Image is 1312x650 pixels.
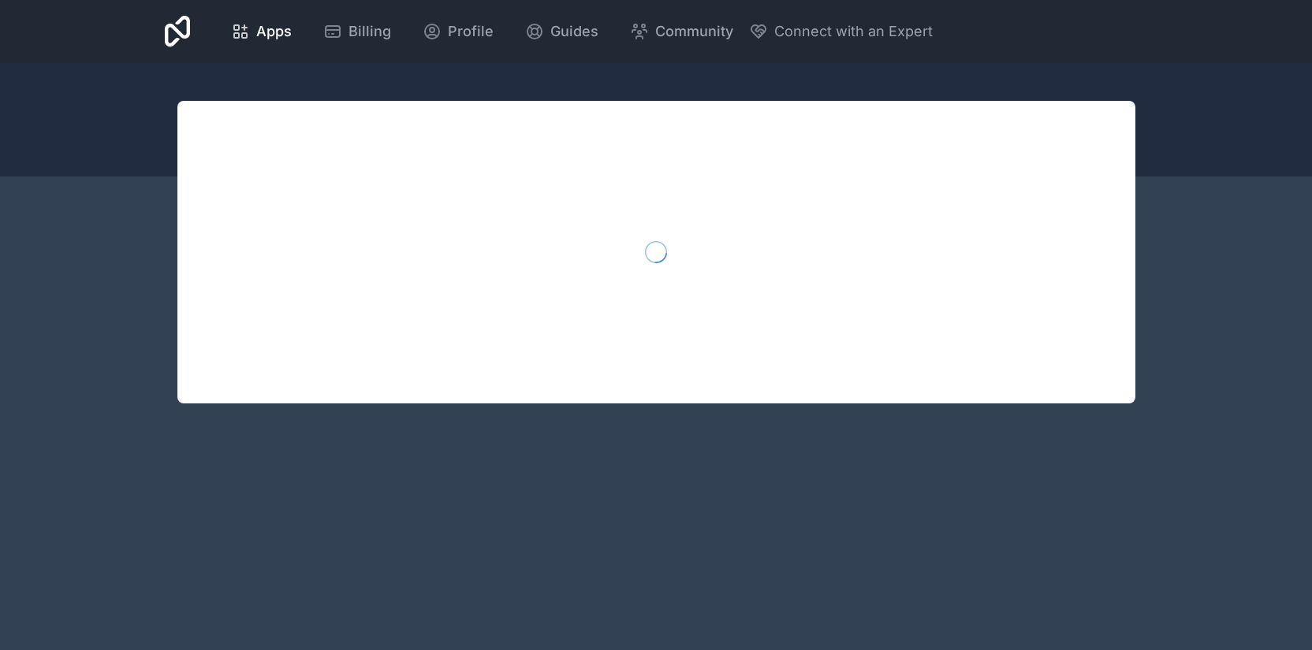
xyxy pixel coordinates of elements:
[617,14,746,49] a: Community
[410,14,506,49] a: Profile
[774,20,933,43] span: Connect with an Expert
[448,20,494,43] span: Profile
[749,20,933,43] button: Connect with an Expert
[348,20,391,43] span: Billing
[655,20,733,43] span: Community
[550,20,598,43] span: Guides
[218,14,304,49] a: Apps
[512,14,611,49] a: Guides
[256,20,292,43] span: Apps
[311,14,404,49] a: Billing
